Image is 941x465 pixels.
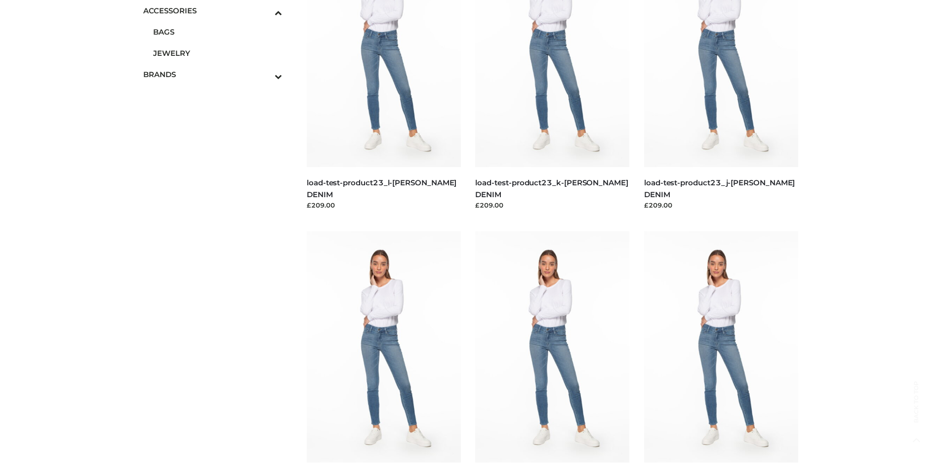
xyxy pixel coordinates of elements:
button: Toggle Submenu [247,64,282,85]
div: £209.00 [475,200,629,210]
span: Back to top [904,398,929,423]
a: load-test-product23_j-[PERSON_NAME] DENIM [644,178,795,199]
a: load-test-product23_l-[PERSON_NAME] DENIM [307,178,456,199]
a: BRANDSToggle Submenu [143,64,283,85]
div: £209.00 [644,200,798,210]
span: JEWELRY [153,47,283,59]
a: BAGS [153,21,283,42]
span: BRANDS [143,69,283,80]
span: ACCESSORIES [143,5,283,16]
a: load-test-product23_k-[PERSON_NAME] DENIM [475,178,628,199]
a: JEWELRY [153,42,283,64]
div: £209.00 [307,200,461,210]
span: BAGS [153,26,283,38]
